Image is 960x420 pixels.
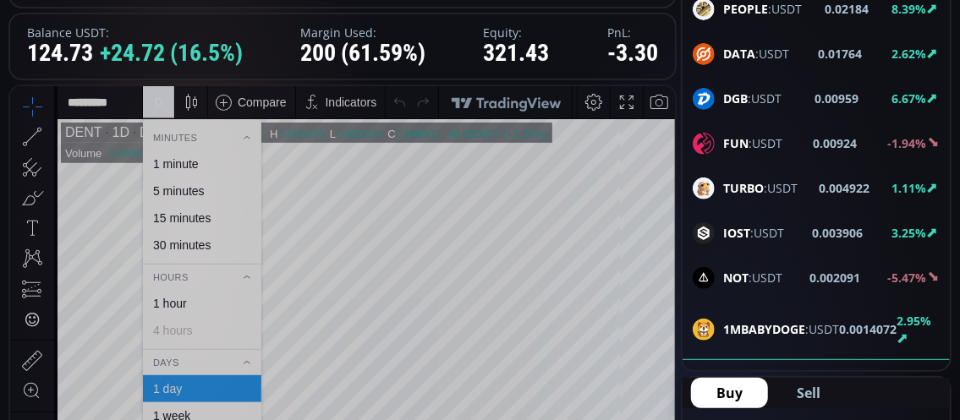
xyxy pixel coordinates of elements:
[723,179,798,197] span: :USDT
[143,350,186,363] div: 1 month
[484,26,550,39] label: Equity:
[723,225,750,241] b: IOST
[55,39,92,54] div: DENT
[143,237,183,251] div: 4 hours
[723,180,764,196] b: TURBO
[143,152,200,166] div: 30 minutes
[723,45,789,63] span: :USDT
[891,1,926,17] b: 8.39%
[809,269,860,286] b: 0.002091
[820,179,870,197] b: 0.004922
[387,41,432,54] div: 0.000871
[300,41,425,67] div: 200 (61.59%)
[723,269,782,286] span: :USDT
[891,180,926,196] b: 1.11%
[377,41,386,54] div: C
[143,125,200,139] div: 15 minutes
[300,26,425,39] label: Margin Used:
[100,41,243,67] span: +24.72 (16.5%)
[691,378,768,408] button: Buy
[723,90,782,107] span: :USDT
[437,41,538,54] div: +0.000027 (+3.20%)
[133,182,251,200] div: Hours
[723,134,782,152] span: :USDT
[813,134,857,152] b: 0.00924
[891,225,926,241] b: 3.25%
[891,90,926,106] b: 6.67%
[887,270,926,286] b: -5.47%
[797,383,820,403] span: Sell
[133,267,251,286] div: Days
[143,323,180,336] div: 1 week
[607,41,658,67] div: -3.30
[723,224,784,242] span: :USDT
[723,135,749,151] b: FUN
[813,224,864,242] b: 0.003906
[133,42,251,61] div: Minutes
[260,41,268,54] div: H
[27,26,243,39] label: Balance USDT:
[716,383,743,403] span: Buy
[897,313,931,329] b: 2.95%
[269,41,315,54] div: 0.000886
[143,71,189,85] div: 1 minute
[144,9,152,23] div: D
[27,41,243,67] div: 124.73
[119,39,158,54] div: Dent
[723,46,755,62] b: DATA
[315,9,367,23] div: Indicators
[326,41,372,54] div: 0.000839
[819,45,863,63] b: 0.01764
[98,61,133,74] div: 1.059B
[723,90,748,106] b: DGB
[607,26,658,39] label: PnL:
[815,90,859,107] b: 0.00959
[723,320,839,338] span: :USDT
[92,39,119,54] div: 1D
[484,41,550,67] div: 321.43
[143,296,172,309] div: 1 day
[891,46,926,62] b: 2.62%
[320,41,326,54] div: L
[771,378,846,408] button: Sell
[723,321,805,337] b: 1MBABYDOGE
[143,210,177,224] div: 1 hour
[723,1,768,17] b: PEOPLE
[55,61,91,74] div: Volume
[15,226,29,242] div: 
[228,9,277,23] div: Compare
[723,270,749,286] b: NOT
[143,98,195,112] div: 5 minutes
[887,135,926,151] b: -1.94%
[839,320,897,338] b: 0.0014072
